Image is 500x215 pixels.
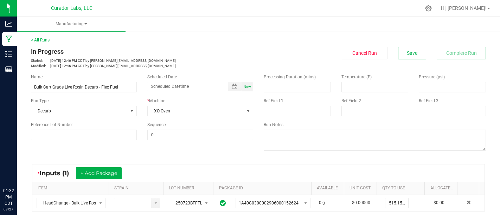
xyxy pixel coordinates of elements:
[342,47,387,59] button: Cancel Run
[239,201,299,206] span: 1A40C0300002906000152624
[169,185,211,191] a: LOT NUMBERSortable
[39,169,76,177] span: Inputs (1)
[341,74,372,79] span: Temperature (F)
[382,185,422,191] a: QTY TO USESortable
[244,85,251,89] span: Now
[220,199,226,207] span: In Sync
[17,17,126,32] a: Manufacturing
[236,198,310,208] span: NO DATA FOUND
[398,47,426,59] button: Save
[219,185,309,191] a: PACKAGE IDSortable
[341,98,361,103] span: Ref Field 2
[38,185,106,191] a: ITEMSortable
[419,74,445,79] span: Pressure (psi)
[31,63,50,69] span: Modified:
[51,5,92,11] span: Curador Labs, LLC
[5,51,12,58] inline-svg: Inventory
[264,122,283,127] span: Run Notes
[407,50,417,56] span: Save
[149,98,165,103] span: Machine
[350,185,374,191] a: Unit CostSortable
[17,21,126,27] span: Manufacturing
[322,200,325,205] span: g
[31,58,253,63] p: [DATE] 12:46 PM CDT by [PERSON_NAME][EMAIL_ADDRESS][DOMAIN_NAME]
[31,47,253,56] div: In Progress
[31,98,49,104] span: Run Type
[31,106,128,116] span: Decarb
[446,50,477,56] span: Complete Run
[147,74,177,79] span: Scheduled Date
[31,122,73,127] span: Reference Lot Number
[3,188,14,207] p: 01:32 PM CDT
[352,200,370,205] span: $0.00000
[264,74,316,79] span: Processing Duration (mins)
[317,185,341,191] a: AVAILABLESortable
[430,185,455,191] a: Allocated CostSortable
[5,20,12,27] inline-svg: Analytics
[5,35,12,43] inline-svg: Manufacturing
[31,63,253,69] p: [DATE] 12:46 PM CDT by [PERSON_NAME][EMAIL_ADDRESS][DOMAIN_NAME]
[114,185,160,191] a: STRAINSortable
[147,82,221,91] input: Scheduled Datetime
[31,58,50,63] span: Started:
[463,185,476,191] a: Sortable
[441,5,487,11] span: Hi, [PERSON_NAME]!
[31,74,43,79] span: Name
[228,82,242,91] span: Toggle popup
[352,50,377,56] span: Cancel Run
[76,167,122,179] button: + Add Package
[3,207,14,212] p: 08/27
[148,106,244,116] span: XO Oven
[37,198,96,208] span: HeadChange - Bulk Live Rosin - Flex Fuel
[5,66,12,73] inline-svg: Reports
[31,38,50,43] a: < All Runs
[434,200,444,205] span: $0.00
[419,98,438,103] span: Ref Field 3
[7,159,28,180] iframe: Resource center
[437,47,486,59] button: Complete Run
[147,122,166,127] span: Sequence
[424,5,433,12] div: Manage settings
[264,98,283,103] span: Ref Field 1
[169,198,202,208] span: 250723BFFFLXFL
[319,200,321,205] span: 0
[37,198,105,208] span: NO DATA FOUND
